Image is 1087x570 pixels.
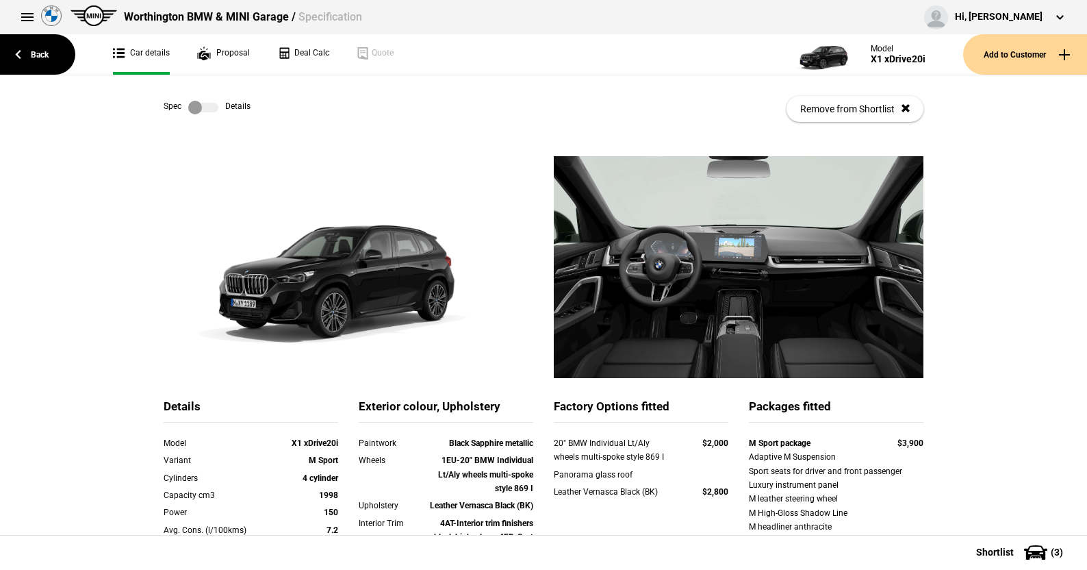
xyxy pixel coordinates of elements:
strong: $3,900 [897,438,923,448]
div: Avg. Cons. (l/100kms) [164,523,268,537]
div: Spec Details [164,101,251,114]
strong: 1EU-20" BMW Individual Lt/Aly wheels multi-spoke style 869 I [438,456,533,493]
div: Cylinders [164,471,268,485]
a: Car details [113,34,170,75]
strong: M Sport [309,456,338,465]
strong: 1998 [319,491,338,500]
a: Deal Calc [277,34,329,75]
strong: $2,800 [702,487,728,497]
div: Exterior colour, Upholstery [359,399,533,423]
div: Upholstery [359,499,429,512]
div: Interior Trim [359,517,429,530]
img: mini.png [71,5,117,26]
strong: 4AT-Interior trim finishers black high-gloss, 4FD-Seat adjustment, rear seats [434,519,533,556]
div: Details [164,399,338,423]
strong: 150 [324,508,338,517]
span: Specification [298,10,362,23]
span: Shortlist [976,547,1014,557]
div: Leather Vernasca Black (BK) [554,485,676,499]
div: 20" BMW Individual Lt/Aly wheels multi-spoke style 869 I [554,436,676,464]
div: Power [164,506,268,519]
div: Panorama glass roof [554,468,676,482]
button: Remove from Shortlist [787,96,923,122]
div: Factory Options fitted [554,399,728,423]
div: Model [164,436,268,450]
strong: 4 cylinder [303,473,338,483]
div: Wheels [359,454,429,467]
div: X1 xDrive20i [871,53,925,65]
div: Hi, [PERSON_NAME] [955,10,1043,24]
strong: 7.2 [327,525,338,535]
div: Capacity cm3 [164,488,268,502]
div: Worthington BMW & MINI Garage / [124,10,362,25]
strong: $2,000 [702,438,728,448]
span: ( 3 ) [1051,547,1063,557]
div: Model [871,44,925,53]
strong: M Sport package [749,438,810,448]
img: bmw.png [41,5,62,26]
div: Packages fitted [749,399,923,423]
strong: Leather Vernasca Black (BK) [430,501,533,510]
div: Paintwork [359,436,429,450]
a: Proposal [197,34,250,75]
strong: X1 xDrive20i [292,438,338,448]
strong: Black Sapphire metallic [449,438,533,448]
div: Variant [164,454,268,467]
button: Add to Customer [963,34,1087,75]
button: Shortlist(3) [956,535,1087,569]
